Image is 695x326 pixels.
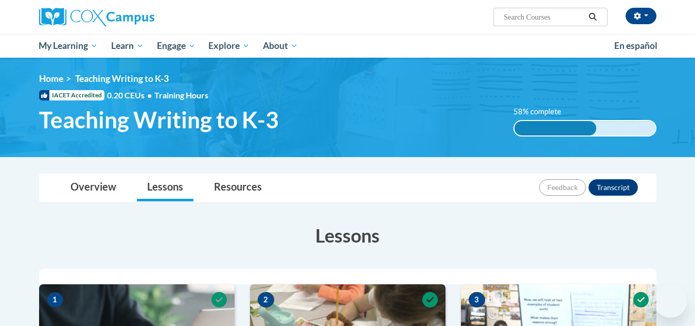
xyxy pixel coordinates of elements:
[111,40,144,52] span: Learn
[39,8,154,26] img: Cox Campus
[626,8,656,24] button: Account Settings
[47,292,63,307] span: 1
[39,40,98,52] span: My Learning
[589,179,638,196] button: Transcript
[39,222,656,248] h3: Lessons
[608,35,664,57] a: En español
[60,174,127,201] a: Overview
[24,34,672,58] div: Main menu
[39,106,279,133] span: Teaching Writing to K-3
[157,40,195,52] span: Engage
[137,174,193,201] a: Lessons
[513,106,573,117] label: 58% complete
[202,34,256,58] a: Explore
[263,40,298,52] span: About
[654,285,687,318] iframe: Button to launch messaging window
[107,90,154,101] span: 0.20 CEUs
[39,8,235,26] a: Cox Campus
[256,34,305,58] a: About
[39,73,63,84] a: Home
[204,174,272,201] a: Resources
[208,40,250,52] span: Explore
[104,34,150,58] a: Learn
[154,90,208,100] span: Training Hours
[150,34,202,58] a: Engage
[469,292,485,307] span: 3
[258,292,274,307] span: 2
[39,90,104,100] span: IACET Accredited
[539,179,586,196] button: Feedback
[614,40,657,51] span: En español
[503,11,585,23] input: Search Courses
[75,73,169,84] span: Teaching Writing to K-3
[585,11,600,23] button: Search
[147,90,152,100] span: •
[514,121,596,135] div: 58% complete
[32,34,105,58] a: My Learning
